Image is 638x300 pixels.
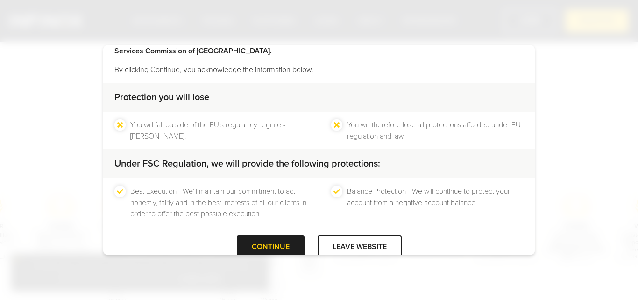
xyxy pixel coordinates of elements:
[318,235,402,258] div: LEAVE WEBSITE
[347,186,524,220] li: Balance Protection - We will continue to protect your account from a negative account balance.
[237,235,305,258] div: CONTINUE
[347,119,524,142] li: You will therefore lose all protections afforded under EU regulation and law.
[130,119,307,142] li: You will fall outside of the EU's regulatory regime - [PERSON_NAME].
[114,64,524,75] p: By clicking Continue, you acknowledge the information below.
[130,186,307,220] li: Best Execution - We’ll maintain our commitment to act honestly, fairly and in the best interests ...
[114,158,380,169] strong: Under FSC Regulation, we will provide the following protections:
[114,92,209,103] strong: Protection you will lose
